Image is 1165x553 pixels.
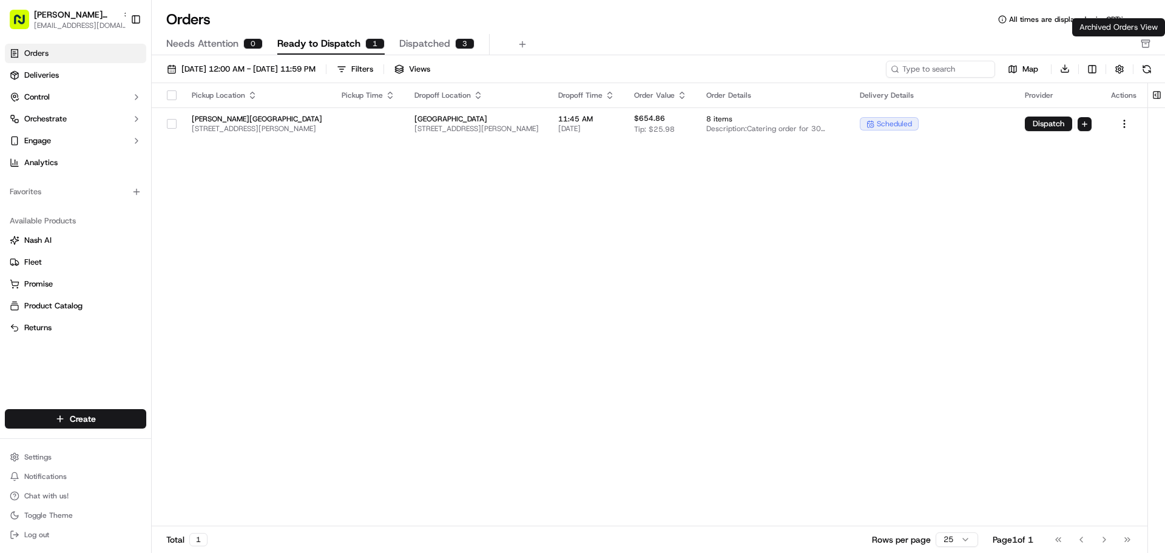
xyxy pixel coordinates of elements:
[103,273,112,282] div: 💻
[5,296,146,316] button: Product Catalog
[189,533,208,546] div: 1
[24,472,67,481] span: Notifications
[5,87,146,107] button: Control
[55,128,167,138] div: We're available if you need us!
[1079,22,1158,33] p: Archived Orders View
[409,64,430,75] span: Views
[558,114,615,124] span: 11:45 AM
[7,266,98,288] a: 📗Knowledge Base
[634,124,675,134] span: Tip: $25.98
[24,322,52,333] span: Returns
[1138,61,1155,78] button: Refresh
[192,124,322,134] span: [STREET_ADDRESS][PERSON_NAME]
[161,61,321,78] button: [DATE] 12:00 AM - [DATE] 11:59 PM
[10,257,141,268] a: Fleet
[5,211,146,231] div: Available Products
[24,157,58,168] span: Analytics
[98,266,200,288] a: 💻API Documentation
[181,64,316,75] span: [DATE] 12:00 AM - [DATE] 11:59 PM
[634,114,665,123] span: $654.86
[1022,64,1038,75] span: Map
[634,90,687,100] div: Order Value
[24,279,53,290] span: Promise
[24,511,73,520] span: Toggle Theme
[5,153,146,172] a: Analytics
[24,114,67,124] span: Orchestrate
[389,61,436,78] button: Views
[5,507,146,524] button: Toggle Theme
[25,116,47,138] img: 1753817452368-0c19585d-7be3-40d9-9a41-2dc781b3d1eb
[24,48,49,59] span: Orders
[5,253,146,272] button: Fleet
[115,271,195,283] span: API Documentation
[24,257,42,268] span: Fleet
[34,8,118,21] button: [PERSON_NAME][GEOGRAPHIC_DATA]
[1025,90,1092,100] div: Provider
[12,177,32,196] img: Dianne Alexi Soriano
[399,36,450,51] span: Dispatched
[706,124,840,134] span: Description: Catering order for 30 people including Pita Chips + Dip (Hummus and Tzatziki), Gallo...
[1000,62,1046,76] button: Map
[5,468,146,485] button: Notifications
[5,66,146,85] a: Deliveries
[12,116,34,138] img: 1736555255976-a54dd68f-1ca7-489b-9aae-adbdc363a1c4
[1111,90,1138,100] div: Actions
[706,114,840,124] span: 8 items
[243,38,263,49] div: 0
[5,318,146,338] button: Returns
[192,90,322,100] div: Pickup Location
[12,158,81,168] div: Past conversations
[174,221,199,231] span: [DATE]
[1009,15,1150,24] span: All times are displayed using CDT timezone
[24,135,51,146] span: Engage
[206,120,221,134] button: Start new chat
[24,92,50,103] span: Control
[5,131,146,151] button: Engage
[993,534,1033,546] div: Page 1 of 1
[38,221,165,231] span: [PERSON_NAME][GEOGRAPHIC_DATA]
[10,322,141,333] a: Returns
[24,300,83,311] span: Product Catalog
[706,90,840,100] div: Order Details
[365,38,385,49] div: 1
[5,109,146,129] button: Orchestrate
[5,231,146,250] button: Nash AI
[192,114,322,124] span: [PERSON_NAME][GEOGRAPHIC_DATA]
[24,189,34,198] img: 1736555255976-a54dd68f-1ca7-489b-9aae-adbdc363a1c4
[167,221,172,231] span: •
[455,38,474,49] div: 3
[5,182,146,202] div: Favorites
[163,188,167,198] span: •
[877,119,912,129] span: scheduled
[166,36,238,51] span: Needs Attention
[24,70,59,81] span: Deliveries
[12,49,221,68] p: Welcome 👋
[12,209,32,229] img: Snider Plaza
[5,487,146,504] button: Chat with us!
[12,273,22,282] div: 📗
[558,90,615,100] div: Dropoff Time
[70,413,96,425] span: Create
[24,452,52,462] span: Settings
[5,274,146,294] button: Promise
[277,36,360,51] span: Ready to Dispatch
[1025,117,1072,131] button: Dispatch
[331,61,379,78] button: Filters
[188,155,221,170] button: See all
[32,78,218,91] input: Got a question? Start typing here...
[24,530,49,540] span: Log out
[5,449,146,466] button: Settings
[10,279,141,290] a: Promise
[34,21,131,30] button: [EMAIL_ADDRESS][DOMAIN_NAME]
[414,114,539,124] span: [GEOGRAPHIC_DATA]
[38,188,161,198] span: [PERSON_NAME] [PERSON_NAME]
[5,409,146,429] button: Create
[24,235,52,246] span: Nash AI
[55,116,199,128] div: Start new chat
[5,526,146,543] button: Log out
[558,124,615,134] span: [DATE]
[5,44,146,63] a: Orders
[12,12,36,36] img: Nash
[5,5,126,34] button: [PERSON_NAME][GEOGRAPHIC_DATA][EMAIL_ADDRESS][DOMAIN_NAME]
